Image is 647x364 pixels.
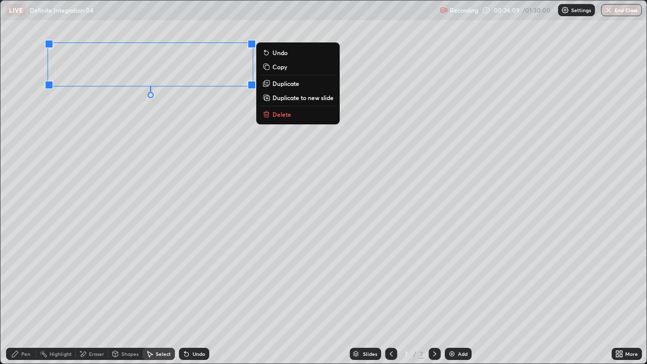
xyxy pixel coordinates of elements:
[450,7,478,14] p: Recording
[413,351,417,357] div: /
[363,351,377,356] div: Slides
[401,351,411,357] div: 7
[260,108,336,120] button: Delete
[625,351,638,356] div: More
[260,47,336,59] button: Undo
[9,6,23,14] p: LIVE
[156,351,171,356] div: Select
[272,49,288,57] p: Undo
[605,6,613,14] img: end-class-cross
[440,6,448,14] img: recording.375f2c34.svg
[458,351,468,356] div: Add
[50,351,72,356] div: Highlight
[260,77,336,89] button: Duplicate
[272,94,334,102] p: Duplicate to new slide
[121,351,138,356] div: Shapes
[272,110,291,118] p: Delete
[272,63,287,71] p: Copy
[21,351,30,356] div: Pen
[30,6,94,14] p: Definite Integration 04
[561,6,569,14] img: class-settings-icons
[260,61,336,73] button: Copy
[260,92,336,104] button: Duplicate to new slide
[272,79,299,87] p: Duplicate
[193,351,205,356] div: Undo
[419,349,425,358] div: 7
[571,8,591,13] p: Settings
[448,350,456,358] img: add-slide-button
[601,4,642,16] button: End Class
[89,351,104,356] div: Eraser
